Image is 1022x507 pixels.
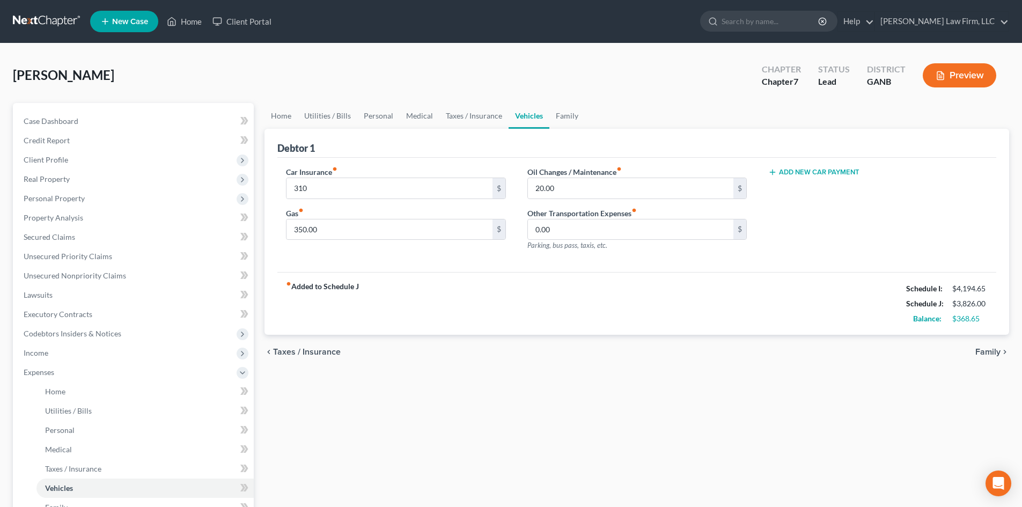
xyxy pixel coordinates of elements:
button: Family chevron_right [975,348,1009,356]
i: chevron_left [264,348,273,356]
div: Open Intercom Messenger [986,471,1011,496]
span: Taxes / Insurance [273,348,341,356]
span: Vehicles [45,483,73,493]
span: Case Dashboard [24,116,78,126]
span: Family [975,348,1001,356]
input: -- [286,178,492,199]
a: Home [161,12,207,31]
a: Unsecured Nonpriority Claims [15,266,254,285]
a: Family [549,103,585,129]
span: Parking, bus pass, taxis, etc. [527,241,607,249]
button: Add New Car Payment [768,168,859,177]
label: Other Transportation Expenses [527,208,637,219]
label: Car Insurance [286,166,337,178]
span: Taxes / Insurance [45,464,101,473]
div: $368.65 [952,313,988,324]
div: Status [818,63,850,76]
span: Unsecured Nonpriority Claims [24,271,126,280]
i: fiber_manual_record [298,208,304,213]
a: [PERSON_NAME] Law Firm, LLC [875,12,1009,31]
span: Secured Claims [24,232,75,241]
a: Secured Claims [15,227,254,247]
span: [PERSON_NAME] [13,67,114,83]
a: Executory Contracts [15,305,254,324]
strong: Balance: [913,314,942,323]
div: Chapter [762,76,801,88]
span: Executory Contracts [24,310,92,319]
a: Home [264,103,298,129]
span: Medical [45,445,72,454]
i: fiber_manual_record [332,166,337,172]
span: Unsecured Priority Claims [24,252,112,261]
span: Personal [45,425,75,435]
input: -- [528,219,733,240]
div: $ [733,178,746,199]
input: -- [528,178,733,199]
input: Search by name... [722,11,820,31]
label: Oil Changes / Maintenance [527,166,622,178]
a: Taxes / Insurance [439,103,509,129]
span: Codebtors Insiders & Notices [24,329,121,338]
span: Income [24,348,48,357]
a: Personal [36,421,254,440]
i: chevron_right [1001,348,1009,356]
div: $3,826.00 [952,298,988,309]
div: Lead [818,76,850,88]
a: Taxes / Insurance [36,459,254,479]
span: Home [45,387,65,396]
a: Lawsuits [15,285,254,305]
a: Home [36,382,254,401]
a: Case Dashboard [15,112,254,131]
input: -- [286,219,492,240]
div: GANB [867,76,906,88]
span: Personal Property [24,194,85,203]
div: Debtor 1 [277,142,315,155]
div: $ [733,219,746,240]
span: Client Profile [24,155,68,164]
a: Personal [357,103,400,129]
a: Client Portal [207,12,277,31]
span: 7 [793,76,798,86]
span: Utilities / Bills [45,406,92,415]
a: Property Analysis [15,208,254,227]
label: Gas [286,208,304,219]
div: $4,194.65 [952,283,988,294]
strong: Schedule I: [906,284,943,293]
div: Chapter [762,63,801,76]
a: Medical [36,440,254,459]
a: Medical [400,103,439,129]
span: Lawsuits [24,290,53,299]
a: Credit Report [15,131,254,150]
div: $ [492,219,505,240]
a: Unsecured Priority Claims [15,247,254,266]
span: Property Analysis [24,213,83,222]
strong: Schedule J: [906,299,944,308]
a: Help [838,12,874,31]
a: Vehicles [509,103,549,129]
i: fiber_manual_record [286,281,291,286]
span: Expenses [24,368,54,377]
i: fiber_manual_record [616,166,622,172]
i: fiber_manual_record [631,208,637,213]
div: District [867,63,906,76]
span: Credit Report [24,136,70,145]
a: Utilities / Bills [298,103,357,129]
a: Utilities / Bills [36,401,254,421]
span: Real Property [24,174,70,183]
a: Vehicles [36,479,254,498]
div: $ [492,178,505,199]
span: New Case [112,18,148,26]
button: chevron_left Taxes / Insurance [264,348,341,356]
button: Preview [923,63,996,87]
strong: Added to Schedule J [286,281,359,326]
